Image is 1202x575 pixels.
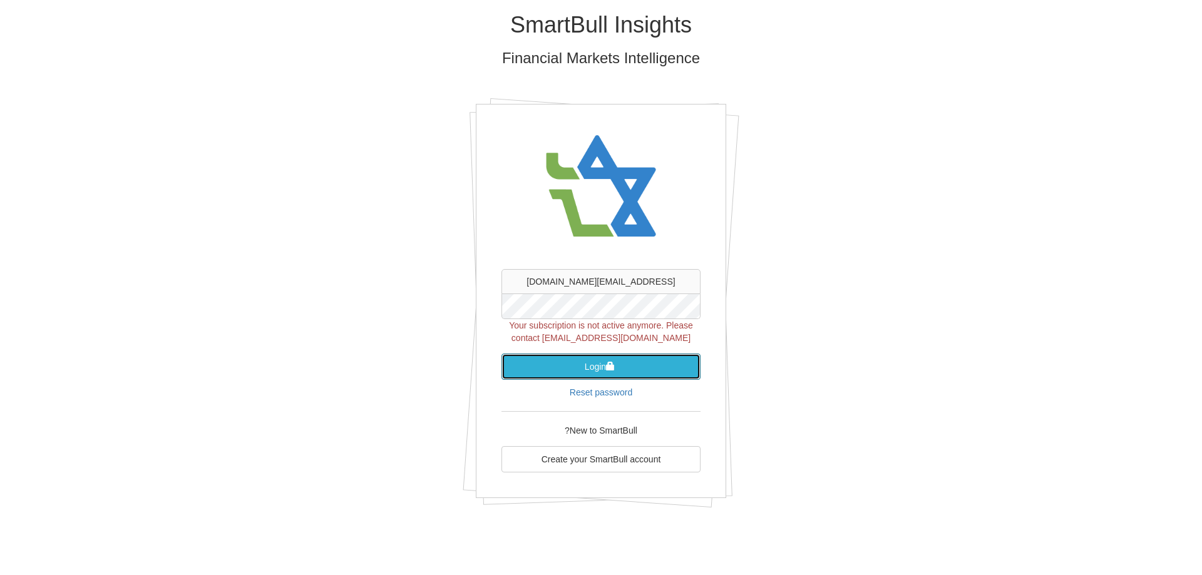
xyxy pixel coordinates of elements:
h1: SmartBull Insights [235,13,967,38]
input: username [501,269,701,294]
a: Create your SmartBull account [501,446,701,472]
p: Your subscription is not active anymore. Please contact [EMAIL_ADDRESS][DOMAIN_NAME] [501,319,701,344]
a: Reset password [570,387,632,397]
h3: Financial Markets Intelligence [235,50,967,66]
button: Login [501,354,701,380]
span: New to SmartBull? [565,425,637,435]
img: avatar [538,123,664,250]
